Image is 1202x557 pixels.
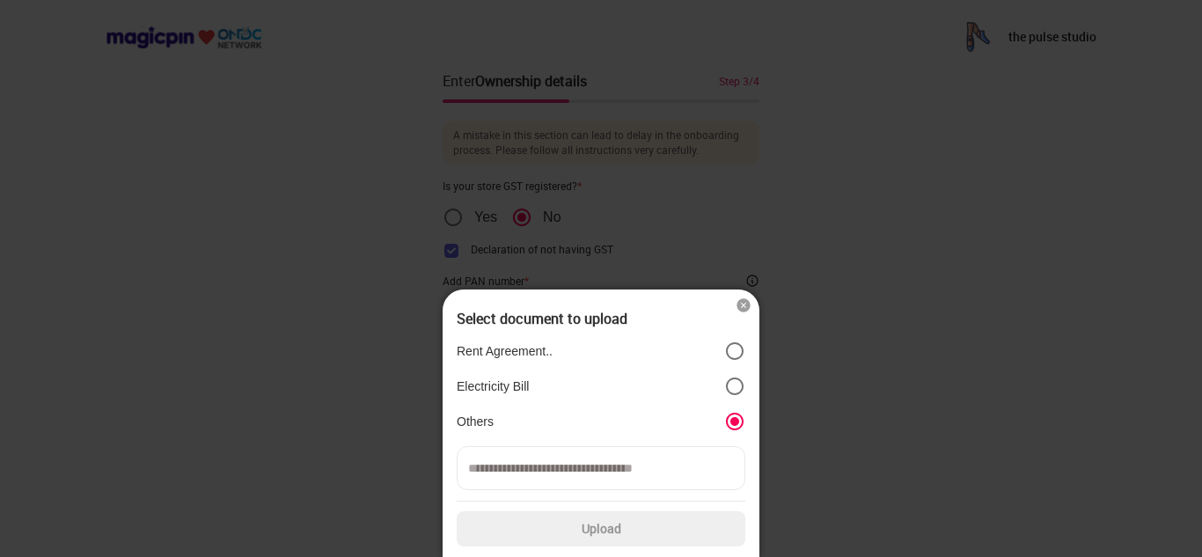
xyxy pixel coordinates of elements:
div: position [457,333,745,439]
p: Rent Agreement.. [457,343,553,359]
p: Electricity Bill [457,378,529,394]
img: cross_icon.7ade555c.svg [735,297,752,314]
p: Others [457,414,494,429]
div: Select document to upload [457,311,745,326]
